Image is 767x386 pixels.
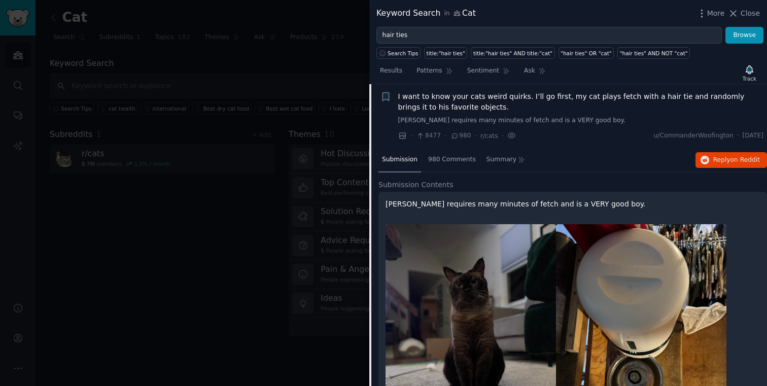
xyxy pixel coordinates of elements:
span: More [707,8,725,19]
div: title:"hair ties" AND title:"cat" [473,50,552,57]
span: Patterns [416,66,442,76]
div: Track [743,75,756,82]
span: Search Tips [388,50,419,57]
a: Ask [520,63,549,84]
span: · [444,130,446,141]
span: Close [741,8,760,19]
span: · [502,130,504,141]
div: "hair ties" OR "cat" [561,50,612,57]
span: Results [380,66,402,76]
span: · [410,130,412,141]
span: Ask [524,66,535,76]
span: Summary [486,155,516,164]
span: r/cats [480,132,498,139]
span: · [474,130,476,141]
a: "hair ties" OR "cat" [559,47,614,59]
span: [DATE] [743,131,763,141]
button: More [696,8,725,19]
span: Submission [382,155,417,164]
a: [PERSON_NAME] requires many minutes of fetch and is a VERY good boy. [398,116,764,125]
span: 8477 [416,131,441,141]
a: title:"hair ties" [424,47,467,59]
span: · [737,131,739,141]
span: Submission Contents [378,180,454,190]
a: I want to know your cats weird quirks. I’ll go first, my cat plays fetch with a hair tie and rand... [398,91,764,113]
span: in [444,9,449,18]
a: Results [376,63,406,84]
span: on Reddit [730,156,760,163]
button: Close [728,8,760,19]
a: title:"hair ties" AND title:"cat" [471,47,554,59]
a: Sentiment [464,63,513,84]
div: "hair ties" AND NOT "cat" [620,50,688,57]
button: Search Tips [376,47,421,59]
span: Sentiment [467,66,499,76]
span: u/CommanderWoofington [654,131,734,141]
div: title:"hair ties" [427,50,465,57]
div: Keyword Search Cat [376,7,476,20]
span: 980 [450,131,471,141]
p: [PERSON_NAME] requires many minutes of fetch and is a VERY good boy. [386,199,760,209]
input: Try a keyword related to your business [376,27,722,44]
span: 980 Comments [428,155,476,164]
span: Reply [713,156,760,165]
button: Replyon Reddit [695,152,767,168]
button: Browse [725,27,763,44]
a: "hair ties" AND NOT "cat" [617,47,690,59]
a: Patterns [413,63,456,84]
button: Track [739,62,760,84]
